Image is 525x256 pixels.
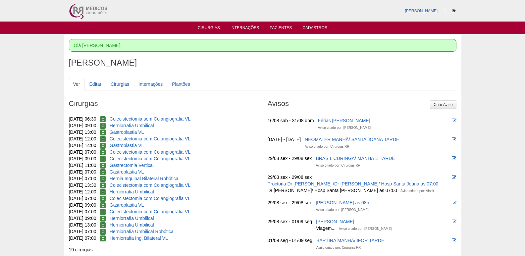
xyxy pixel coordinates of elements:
[69,129,96,135] span: [DATE] 13:00
[452,118,456,123] i: Editar
[100,222,106,228] span: Confirmada
[69,222,96,228] span: [DATE] 13:00
[100,163,106,169] span: Confirmada
[339,226,392,232] div: Aviso criado por: [PERSON_NAME]
[100,156,106,162] span: Confirmada
[134,78,167,90] a: Internações
[69,143,96,148] span: [DATE] 14:00
[100,136,106,142] span: Confirmada
[85,78,106,90] a: Editar
[69,229,96,234] span: [DATE] 07:00
[69,216,96,221] span: [DATE] 09:00
[268,174,312,180] div: 29/08 sex - 29/08 sex
[110,216,154,221] a: Herniorrafia Umbilical
[270,26,292,32] a: Pacientes
[100,129,106,135] span: Confirmada
[69,169,96,175] span: [DATE] 07:00
[231,26,259,32] a: Internações
[452,219,456,224] i: Editar
[316,162,360,169] div: Aviso criado por: Cirurgias RR
[430,100,456,109] a: Criar Aviso
[268,136,301,143] div: [DATE] - [DATE]
[69,97,258,112] h2: Cirurgias
[100,169,106,175] span: Confirmada
[452,9,456,13] i: Sair
[110,156,190,161] a: Colecistectomia com Colangiografia VL
[268,237,312,244] div: 01/09 seg - 01/09 seg
[318,125,371,131] div: Aviso criado por: [PERSON_NAME]
[110,202,144,208] a: Gastroplastia VL
[268,181,439,186] a: Proctoria Dr [PERSON_NAME] /Dr [PERSON_NAME]/ Hosp Santa Joana as 07:00
[69,202,96,208] span: [DATE] 09:00
[69,123,96,128] span: [DATE] 09:00
[110,235,168,241] a: Herniorrafia Ing. Bilateral VL
[69,59,456,67] h1: [PERSON_NAME]
[268,199,312,206] div: 29/08 sex - 29/08 sex
[405,9,438,13] a: [PERSON_NAME]
[69,156,96,161] span: [DATE] 09:00
[452,137,456,142] i: Editar
[110,169,144,175] a: Gastroplastia VL
[302,26,327,32] a: Cadastros
[452,156,456,161] i: Editar
[452,175,456,179] i: Editar
[100,143,106,149] span: Confirmada
[69,235,96,241] span: [DATE] 07:00
[110,136,190,141] a: Colecistectomia com Colangiografia VL
[110,182,190,188] a: Colecistectomia com Colangiografia VL
[100,209,106,215] span: Confirmada
[318,118,370,123] a: Férias [PERSON_NAME]
[100,176,106,182] span: Confirmada
[100,182,106,188] span: Confirmada
[110,149,190,155] a: Colecistectomia com Colangiografia VL
[110,196,190,201] a: Colecistectomia com Colangiografia VL
[100,216,106,222] span: Confirmada
[168,78,194,90] a: Plantões
[268,187,397,194] div: Dr [PERSON_NAME]/ Hosp Santa [PERSON_NAME] as 07:00
[110,222,154,228] a: Herniorrafia Umbilical
[452,200,456,205] i: Editar
[69,163,96,168] span: [DATE] 11:00
[110,143,144,148] a: Gastroplastia VL
[316,225,336,231] div: Viagem...
[69,116,96,122] span: [DATE] 06:30
[106,78,133,90] a: Cirurgias
[69,189,96,194] span: [DATE] 12:00
[268,155,312,162] div: 29/08 sex - 29/08 sex
[316,238,384,243] a: BARTIRA MANHÃ/ IFOR TARDE
[316,244,361,251] div: Aviso criado por: Cirurgias RR
[316,219,354,224] a: [PERSON_NAME]
[268,97,456,112] h2: Avisos
[316,156,395,161] a: BRASIL CURINGA/ MANHÃ E TARDE
[100,189,106,195] span: Confirmada
[305,137,399,142] a: NEOMATER MANHÃ/ SANTA JOANA TARDE
[100,123,106,129] span: Confirmada
[69,246,258,253] div: 19 cirurgias
[100,229,106,235] span: Confirmada
[100,235,106,241] span: Confirmada
[316,207,368,213] div: Aviso criado por: [PERSON_NAME]
[305,143,349,150] div: Aviso criado por: Cirurgias RR
[69,39,456,52] div: Olá [PERSON_NAME]!
[110,229,174,234] a: Herniorrafia Umbilical Robótica
[110,116,190,122] a: Colecistectomia sem Colangiografia VL
[69,209,96,214] span: [DATE] 07:00
[110,209,190,214] a: Colecistectomia com Colangiografia VL
[69,78,84,90] a: Ver
[69,149,96,155] span: [DATE] 07:00
[316,200,369,205] a: [PERSON_NAME] as 08h
[69,196,96,201] span: [DATE] 07:00
[110,176,179,181] a: Hernia Inguinal Bilateral Robótica
[100,149,106,155] span: Confirmada
[452,238,456,243] i: Editar
[69,136,96,141] span: [DATE] 12:00
[110,129,144,135] a: Gastroplastia VL
[268,218,312,225] div: 29/08 sex - 01/09 seg
[110,189,154,194] a: Herniorrafia Umbilical
[400,188,434,194] div: Aviso criado por: Vincit
[100,116,106,122] span: Confirmada
[100,196,106,202] span: Confirmada
[268,117,314,124] div: 16/08 sab - 31/08 dom
[110,123,154,128] a: Herniorrafia Umbilical
[69,182,96,188] span: [DATE] 13:30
